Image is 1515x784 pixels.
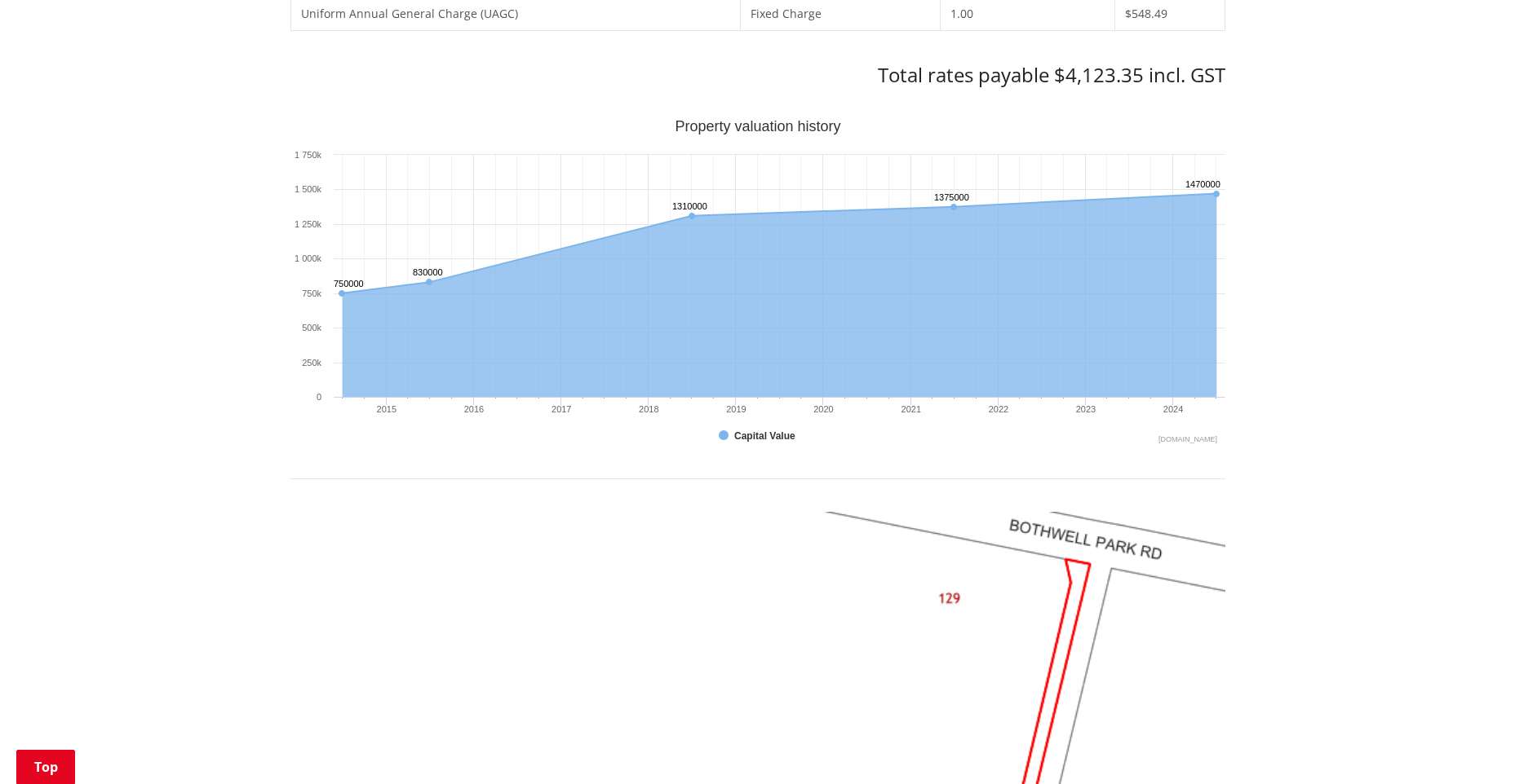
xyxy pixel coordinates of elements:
[901,404,920,414] text: 2021
[302,323,321,333] text: 500k
[290,120,1225,446] svg: Interactive chart
[376,404,396,414] text: 2015
[294,150,321,160] text: 1 750k
[294,219,321,229] text: 1 250k
[302,288,321,298] text: 750k
[1440,716,1499,774] iframe: Messenger Launcher
[294,253,321,263] text: 1 000k
[426,279,432,285] path: Tuesday, Jun 30, 12:00, 830,000. Capital Value.
[413,267,443,277] text: 830000
[334,279,364,288] text: 750000
[1075,404,1095,414] text: 2023
[1158,435,1216,443] text: Chart credits: Highcharts.com
[16,750,75,784] a: Top
[294,184,321,194] text: 1 500k
[639,404,658,414] text: 2018
[689,213,695,219] path: Saturday, Jun 30, 12:00, 1,310,000. Capital Value.
[719,429,798,443] button: Show Capital Value
[813,404,833,414] text: 2020
[1185,179,1220,189] text: 1470000
[290,64,1225,87] h3: Total rates payable $4,123.35 incl. GST
[1212,191,1219,197] path: Sunday, Jun 30, 12:00, 1,470,000. Capital Value.
[950,204,957,210] path: Wednesday, Jun 30, 12:00, 1,375,000. Capital Value.
[672,201,707,211] text: 1310000
[726,404,746,414] text: 2019
[1163,404,1182,414] text: 2024
[339,290,345,297] path: Monday, Jun 30, 12:00, 750,000. Capital Value.
[934,192,969,202] text: 1375000
[463,404,483,414] text: 2016
[290,120,1225,446] div: Property valuation history. Highcharts interactive chart.
[552,404,571,414] text: 2017
[302,358,321,368] text: 250k
[988,404,1008,414] text: 2022
[675,118,840,134] text: Property valuation history
[316,392,321,402] text: 0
